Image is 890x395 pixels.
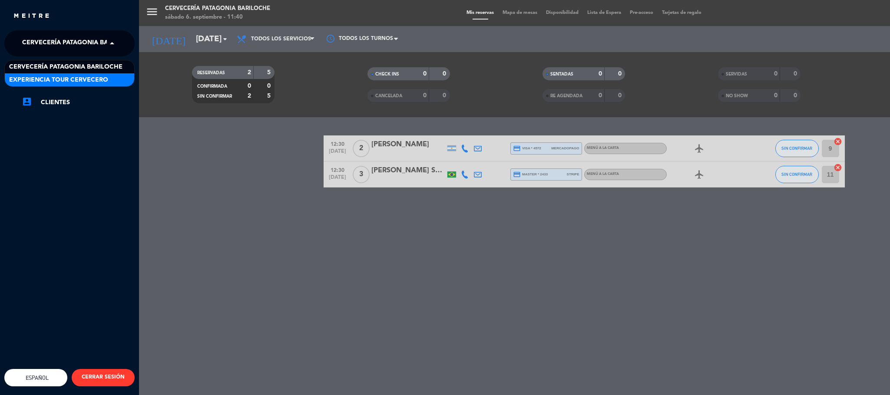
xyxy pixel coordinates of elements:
[22,96,32,107] i: account_box
[22,97,135,108] a: Clientes
[13,13,50,20] img: MEITRE
[22,34,136,53] span: Cervecería Patagonia Bariloche
[23,375,49,381] span: Español
[72,369,135,386] button: CERRAR SESIÓN
[9,75,108,85] span: Experiencia Tour Cervecero
[9,62,122,72] span: Cervecería Patagonia Bariloche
